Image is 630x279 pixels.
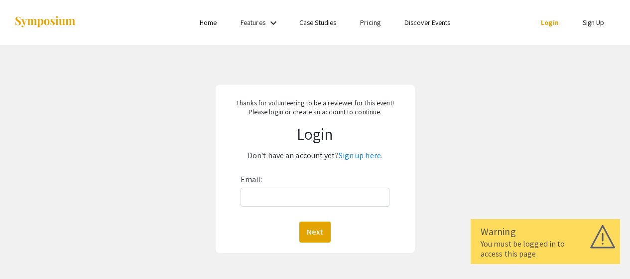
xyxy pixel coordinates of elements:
[222,107,408,116] p: Please login or create an account to continue.
[583,18,605,27] a: Sign Up
[200,18,217,27] a: Home
[541,18,559,27] a: Login
[339,150,382,161] a: Sign up here.
[481,224,610,239] div: Warning
[360,18,380,27] a: Pricing
[241,172,262,188] label: Email:
[222,124,408,143] h1: Login
[481,239,610,259] div: You must be logged in to access this page.
[241,18,265,27] a: Features
[14,15,76,29] img: Symposium by ForagerOne
[299,18,336,27] a: Case Studies
[404,18,451,27] a: Discover Events
[222,98,408,107] p: Thanks for volunteering to be a reviewer for this event!
[267,17,279,29] mat-icon: Expand Features list
[222,148,408,164] p: Don't have an account yet?
[299,222,331,243] button: Next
